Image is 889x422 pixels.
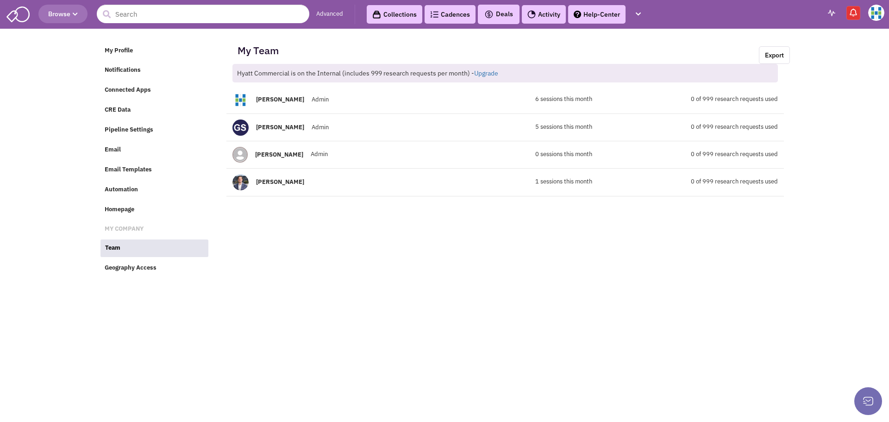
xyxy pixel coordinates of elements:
span: Pipeline Settings [105,126,153,133]
a: Export.xlsx [759,46,790,64]
a: Cadences [425,5,476,24]
span: Email Templates [105,165,152,173]
a: CRE Data [100,101,208,119]
span: 0 of 999 research requests used [691,177,778,186]
a: Email [100,141,208,159]
span: 5 sessions this month [535,123,592,132]
span: MY COMPANY [105,225,144,233]
img: SmartAdmin [6,5,30,22]
a: Connected Apps [100,82,208,99]
img: icon-collection-lavender-black.svg [372,10,381,19]
span: Admin [312,123,329,131]
span: Team [105,244,120,252]
span: Hyatt Commercial is on the Internal (includes 999 research requests per month) - [237,69,498,77]
b: [PERSON_NAME] [256,95,304,103]
img: Activity.png [527,10,536,19]
a: Notifications [100,62,208,79]
a: Team [100,239,208,257]
a: Advanced [316,10,343,19]
img: Gabrielle Titow [232,92,249,108]
img: help.png [574,11,581,18]
span: Geography Access [105,264,157,272]
b: [PERSON_NAME] [255,151,303,158]
a: Automation [100,181,208,199]
span: Notifications [105,66,141,74]
span: 0 sessions this month [535,150,592,159]
span: My Profile [105,46,133,54]
span: Automation [105,185,138,193]
img: Gabrielle Titow [868,5,884,21]
span: CRE Data [105,106,131,114]
span: 1 sessions this month [535,177,592,186]
a: Pipeline Settings [100,121,208,139]
a: Activity [522,5,566,24]
span: Homepage [105,205,134,213]
img: Brian Chupek [232,174,249,190]
span: 0 of 999 research requests used [691,150,778,159]
span: Admin [312,95,329,103]
a: My Profile [100,42,208,60]
h2: My Team [238,46,279,55]
button: Browse [38,5,88,23]
a: Geography Access [100,259,208,277]
input: Search [97,5,309,23]
img: Cadences_logo.png [430,11,438,18]
span: 6 sessions this month [535,95,592,104]
span: 0 of 999 research requests used [691,95,778,104]
button: Deals [482,8,516,20]
span: Admin [311,151,328,158]
img: George Shenas [232,120,249,136]
span: Browse [48,10,78,18]
a: Upgrade [474,69,498,77]
span: Deals [484,10,513,18]
b: [PERSON_NAME] [256,123,304,131]
a: Homepage [100,201,208,219]
span: 0 of 999 research requests used [691,123,778,132]
a: Email Templates [100,161,208,179]
img: icon-deals.svg [484,9,494,20]
span: Email [105,145,121,153]
a: Collections [367,5,422,24]
b: [PERSON_NAME] [256,178,304,186]
a: Help-Center [568,5,626,24]
span: Connected Apps [105,86,151,94]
